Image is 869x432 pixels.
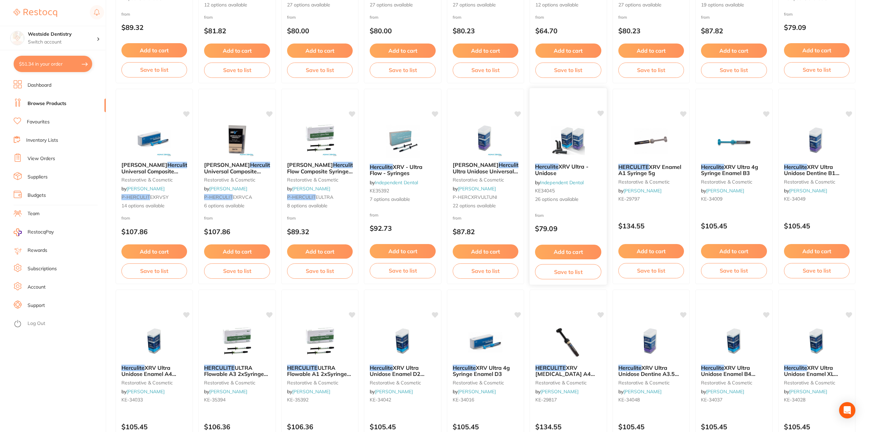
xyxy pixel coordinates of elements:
[370,188,389,194] span: KE35392
[370,164,435,176] b: Herculite XRV - Ultra Flow - Syringes
[453,2,518,8] span: 27 options available
[701,364,724,371] em: Herculite
[535,365,601,377] b: HERCULITE XRV Dentin A4 Syringe 5g
[28,247,47,254] a: Rewards
[287,423,353,431] p: $106.36
[618,388,662,395] span: by
[121,23,187,31] p: $89.32
[453,263,518,278] button: Save to list
[453,27,518,35] p: $80.23
[618,27,684,35] p: $80.23
[287,380,353,385] small: restorative & cosmetic
[316,194,333,200] span: EULTRA
[535,388,579,395] span: by
[132,325,177,359] img: Herculite XRV Ultra Unidose Enamel A4 20x0.2g + tips
[453,162,518,174] b: Kerr Herculite XRV Ultra Unidose Universal Composite
[287,194,316,200] em: P-HERCULIT
[204,364,268,384] span: ULTRA Flowable A3 2xSyringes 2g 20x Dispens Tips
[287,228,353,236] p: $89.32
[370,27,435,35] p: $80.00
[28,82,51,89] a: Dashboard
[535,423,601,431] p: $134.55
[127,388,165,395] a: [PERSON_NAME]
[204,63,270,77] button: Save to list
[370,63,435,77] button: Save to list
[784,164,850,176] b: Herculite XRV Ultra Unidose Dentine B1 20x0.2g + tips
[26,137,58,144] a: Inventory Lists
[453,186,496,192] span: by
[14,9,57,17] img: Restocq Logo
[121,161,202,181] span: XRV Universal Composite Syringes
[453,161,533,181] span: XRV Ultra Unidose Universal Composite
[132,122,177,156] img: Kerr Herculite XRV Universal Composite Syringes
[370,44,435,58] button: Add to cart
[784,62,850,77] button: Save to list
[701,263,767,278] button: Save to list
[14,228,22,236] img: RestocqPay
[453,203,518,209] span: 22 options available
[27,119,50,125] a: Favourites
[121,215,130,221] span: from
[121,161,167,168] span: [PERSON_NAME]
[701,44,767,58] button: Add to cart
[14,228,54,236] a: RestocqPay
[789,388,827,395] a: [PERSON_NAME]
[370,397,391,403] span: KE-34042
[618,44,684,58] button: Add to cart
[215,122,259,156] img: Kerr Herculite XRV Universal Composite Caps 20/pk
[535,163,558,170] em: Herculite
[204,2,270,8] span: 12 options available
[535,225,601,232] p: $79.09
[14,5,57,21] a: Restocq Logo
[121,244,187,259] button: Add to cart
[287,215,296,221] span: from
[618,63,684,77] button: Save to list
[795,124,839,158] img: Herculite XRV Ultra Unidose Dentine B1 20x0.2g + tips
[233,194,252,200] span: EXRVCA
[204,203,270,209] span: 6 options available
[701,365,767,377] b: Herculite XRV Ultra Unidose Enamel B4 20x0.2g + tips
[28,31,97,38] h4: Westside Dentistry
[701,397,722,403] span: KE-34037
[618,423,684,431] p: $105.45
[789,188,827,194] a: [PERSON_NAME]
[463,325,507,359] img: Herculite XRV Ultra 4g Syringe Enamel D3
[535,212,544,218] span: from
[121,186,165,192] span: by
[370,423,435,431] p: $105.45
[701,163,758,176] span: XRV Ultra 4g Syringe Enamel B3
[121,263,187,278] button: Save to list
[150,194,169,200] span: EXRVSY
[287,263,353,278] button: Save to list
[287,161,369,181] span: Ultra Flow Composite Syringes 2g
[28,155,55,162] a: View Orders
[287,364,351,384] span: ULTRA Flowable A1 2xSyringes 2g 20x Dispens Tips
[370,163,393,170] em: Herculite
[618,263,684,278] button: Save to list
[127,186,165,192] a: [PERSON_NAME]
[453,364,510,377] span: XRV Ultra 4g Syringe Enamel D3
[618,2,684,8] span: 27 options available
[121,43,187,57] button: Add to cart
[370,364,393,371] em: Herculite
[11,31,24,45] img: Westside Dentistry
[204,15,213,20] span: from
[121,162,187,174] b: Kerr Herculite XRV Universal Composite Syringes
[204,161,285,181] span: XRV Universal Composite Caps 20/pk
[701,2,767,8] span: 19 options available
[370,388,413,395] span: by
[623,388,662,395] a: [PERSON_NAME]
[121,203,187,209] span: 14 options available
[540,388,579,395] a: [PERSON_NAME]
[204,423,270,431] p: $106.36
[287,162,353,174] b: Kerr Herculite Ultra Flow Composite Syringes 2g
[121,194,150,200] em: P-HERCULIT
[370,163,422,176] span: XRV - Ultra Flow - Syringes
[712,325,756,359] img: Herculite XRV Ultra Unidose Enamel B4 20x0.2g + tips
[701,196,722,202] span: KE-34009
[535,397,557,403] span: KE-29817
[375,388,413,395] a: [PERSON_NAME]
[215,325,259,359] img: HERCULITE ULTRA Flowable A3 2xSyringes 2g 20x Dispens Tips
[463,122,507,156] img: Kerr Herculite XRV Ultra Unidose Universal Composite
[28,302,45,309] a: Support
